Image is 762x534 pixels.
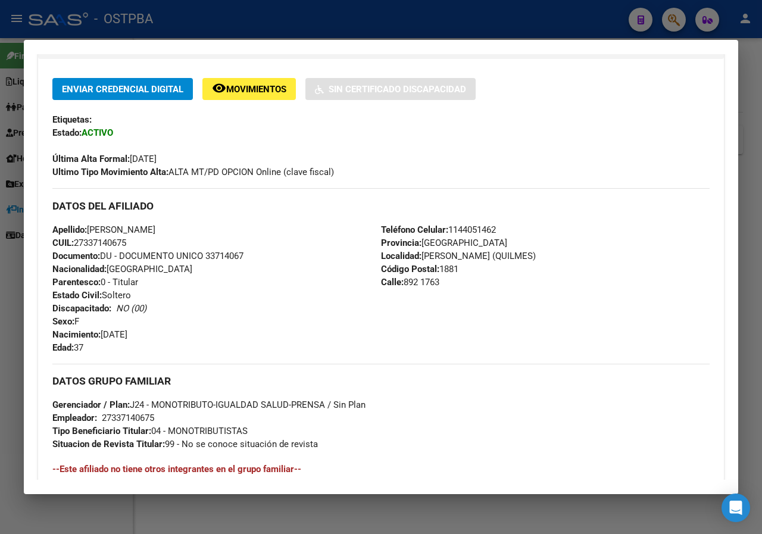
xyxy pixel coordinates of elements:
strong: Calle: [381,277,404,288]
strong: Provincia: [381,238,421,248]
strong: Gerenciador / Plan: [52,399,130,410]
strong: Código Postal: [381,264,439,274]
span: 892 1763 [381,277,439,288]
strong: Estado: [52,127,82,138]
span: J24 - MONOTRIBUTO-IGUALDAD SALUD-PRENSA / Sin Plan [52,399,366,410]
span: 1144051462 [381,224,496,235]
span: Movimientos [226,84,286,95]
h3: DATOS GRUPO FAMILIAR [52,374,710,388]
span: 04 - MONOTRIBUTISTAS [52,426,248,436]
div: Open Intercom Messenger [722,494,750,522]
strong: CUIL: [52,238,74,248]
span: Enviar Credencial Digital [62,84,183,95]
button: Enviar Credencial Digital [52,78,193,100]
strong: Localidad: [381,251,421,261]
strong: Parentesco: [52,277,101,288]
strong: Nacionalidad: [52,264,107,274]
span: Sin Certificado Discapacidad [329,84,466,95]
span: 27337140675 [52,238,126,248]
h3: DATOS DEL AFILIADO [52,199,710,213]
span: 0 - Titular [52,277,138,288]
strong: Empleador: [52,413,97,423]
span: DU - DOCUMENTO UNICO 33714067 [52,251,243,261]
h4: --Este afiliado no tiene otros integrantes en el grupo familiar-- [52,463,710,476]
i: NO (00) [116,303,146,314]
button: Movimientos [202,78,296,100]
span: [DATE] [52,329,127,340]
span: [GEOGRAPHIC_DATA] [52,264,192,274]
div: 27337140675 [102,411,154,424]
strong: Situacion de Revista Titular: [52,439,165,449]
strong: Sexo: [52,316,74,327]
strong: Documento: [52,251,100,261]
strong: Apellido: [52,224,87,235]
strong: Estado Civil: [52,290,102,301]
div: Datos de Empadronamiento [38,59,724,516]
strong: Teléfono Celular: [381,224,448,235]
span: F [52,316,79,327]
mat-icon: remove_red_eye [212,81,226,95]
strong: Edad: [52,342,74,353]
span: ALTA MT/PD OPCION Online (clave fiscal) [52,167,334,177]
span: 99 - No se conoce situación de revista [52,439,318,449]
span: Soltero [52,290,131,301]
span: [PERSON_NAME] (QUILMES) [381,251,536,261]
span: 1881 [381,264,458,274]
strong: Tipo Beneficiario Titular: [52,426,151,436]
strong: Discapacitado: [52,303,111,314]
button: Sin Certificado Discapacidad [305,78,476,100]
strong: Nacimiento: [52,329,101,340]
span: [PERSON_NAME] [52,224,155,235]
strong: Ultimo Tipo Movimiento Alta: [52,167,168,177]
span: 37 [52,342,83,353]
span: [GEOGRAPHIC_DATA] [381,238,507,248]
strong: Etiquetas: [52,114,92,125]
strong: ACTIVO [82,127,113,138]
strong: Última Alta Formal: [52,154,130,164]
span: [DATE] [52,154,157,164]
